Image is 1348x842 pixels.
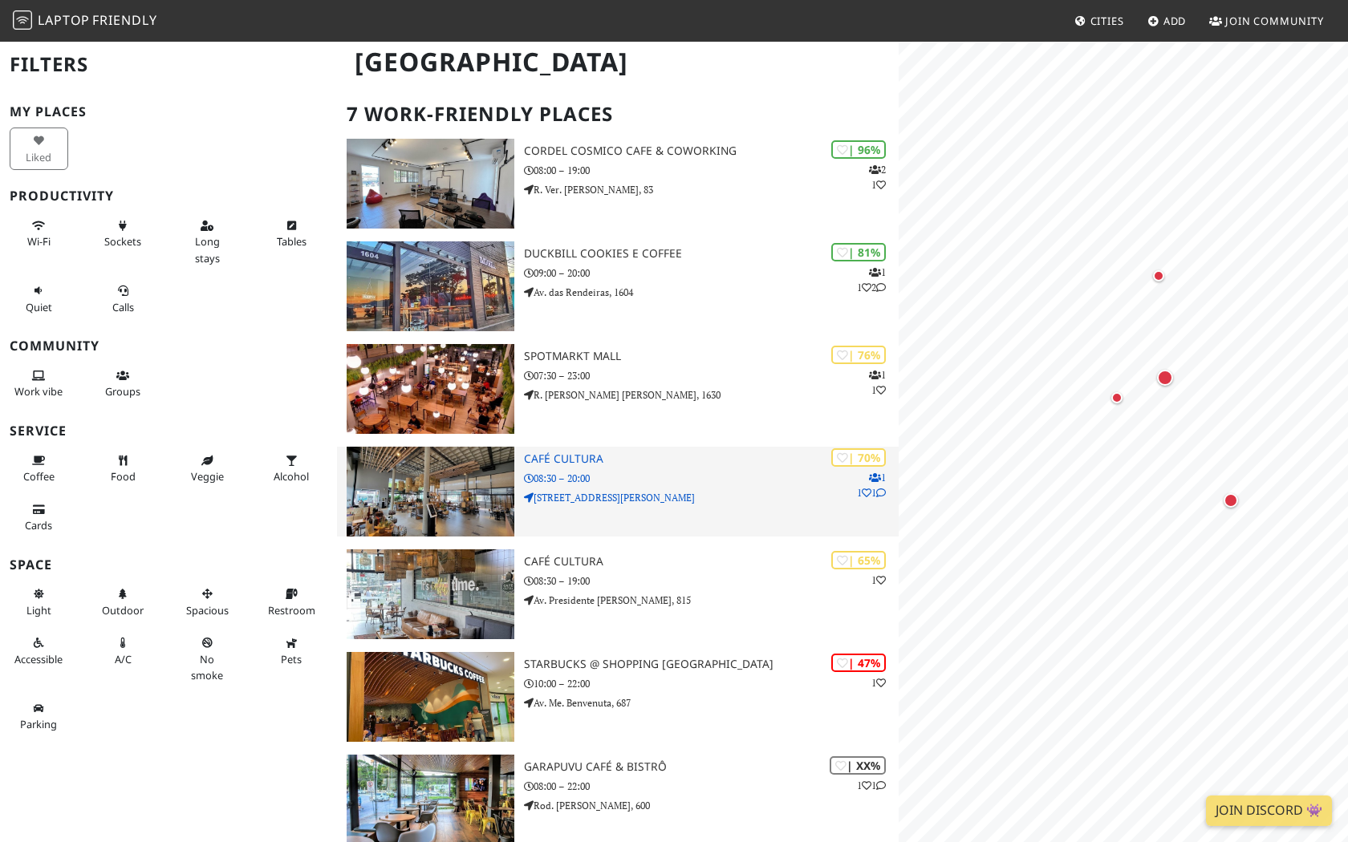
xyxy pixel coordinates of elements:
[10,104,327,119] h3: My Places
[831,140,886,159] div: | 96%
[27,234,51,249] span: Stable Wi-Fi
[524,798,899,813] p: Rod. [PERSON_NAME], 600
[10,423,327,439] h3: Service
[347,241,514,331] img: Duckbill Cookies e Coffee
[262,581,321,623] button: Restroom
[10,447,68,490] button: Coffee
[262,447,321,490] button: Alcohol
[268,603,315,617] span: Restroom
[337,344,899,434] a: SpotMarkt Mall | 76% 11 SpotMarkt Mall 07:30 – 23:00 R. [PERSON_NAME] [PERSON_NAME], 1630
[23,469,55,484] span: Coffee
[347,344,514,434] img: SpotMarkt Mall
[337,549,899,639] a: Café Cultura | 65% 1 Café Cultura 08:30 – 19:00 Av. Presidente [PERSON_NAME], 815
[1163,14,1187,28] span: Add
[524,350,899,363] h3: SpotMarkt Mall
[524,555,899,569] h3: Café Cultura
[274,469,309,484] span: Alcohol
[524,368,899,383] p: 07:30 – 23:00
[1220,490,1241,511] div: Map marker
[347,652,514,742] img: Starbucks @ Shopping Vila Romana
[337,241,899,331] a: Duckbill Cookies e Coffee | 81% 112 Duckbill Cookies e Coffee 09:00 – 20:00 Av. das Rendeiras, 1604
[1068,6,1131,35] a: Cities
[1203,6,1330,35] a: Join Community
[857,265,886,295] p: 1 1 2
[10,629,68,672] button: Accessible
[105,384,140,399] span: Group tables
[111,469,136,484] span: Food
[524,247,899,261] h3: Duckbill Cookies e Coffee
[347,447,514,536] img: Café Cultura
[831,551,886,569] div: | 65%
[14,652,63,666] span: Accessible
[262,213,321,255] button: Tables
[524,163,899,178] p: 08:00 – 19:00
[10,496,68,539] button: Cards
[25,518,52,532] span: Credit cards
[524,593,899,608] p: Av. Presidente [PERSON_NAME], 815
[10,338,327,354] h3: Community
[10,581,68,623] button: Light
[831,243,886,261] div: | 81%
[871,573,886,588] p: 1
[830,756,886,775] div: | XX%
[115,652,132,666] span: Air conditioned
[10,213,68,255] button: Wi-Fi
[524,695,899,710] p: Av. Me. Benvenuta, 687
[1225,14,1324,28] span: Join Community
[38,11,90,29] span: Laptop
[337,447,899,536] a: Café Cultura | 70% 111 Café Cultura 08:30 – 20:00 [STREET_ADDRESS][PERSON_NAME]
[831,346,886,364] div: | 76%
[277,234,307,249] span: Work-friendly tables
[94,362,152,405] button: Groups
[524,285,899,300] p: Av. das Rendeiras, 1604
[94,629,152,672] button: A/C
[191,652,223,682] span: Smoke free
[347,90,889,139] h2: 7 Work-Friendly Places
[1107,388,1127,407] div: Map marker
[342,40,895,84] h1: [GEOGRAPHIC_DATA]
[281,652,302,666] span: Pet friendly
[524,144,899,158] h3: Cordel Cosmico Cafe & Coworking
[26,300,52,314] span: Quiet
[869,162,886,192] p: 2 1
[10,695,68,738] button: Parking
[524,265,899,281] p: 09:00 – 20:00
[871,675,886,690] p: 1
[10,362,68,405] button: Work vibe
[10,557,327,573] h3: Space
[94,581,152,623] button: Outdoor
[178,629,237,688] button: No smoke
[10,277,68,320] button: Quiet
[20,717,57,731] span: Parking
[1141,6,1193,35] a: Add
[524,452,899,466] h3: Café Cultura
[178,447,237,490] button: Veggie
[869,367,886,398] p: 1 1
[524,573,899,589] p: 08:30 – 19:00
[347,549,514,639] img: Café Cultura
[14,384,63,399] span: People working
[178,213,237,271] button: Long stays
[94,447,152,490] button: Food
[94,277,152,320] button: Calls
[831,448,886,467] div: | 70%
[524,471,899,486] p: 08:30 – 20:00
[94,213,152,255] button: Sockets
[186,603,229,617] span: Spacious
[524,182,899,197] p: R. Ver. [PERSON_NAME], 83
[857,470,886,500] p: 1 1 1
[178,581,237,623] button: Spacious
[524,779,899,794] p: 08:00 – 22:00
[524,387,899,403] p: R. [PERSON_NAME] [PERSON_NAME], 1630
[524,490,899,505] p: [STREET_ADDRESS][PERSON_NAME]
[10,40,327,89] h2: Filters
[112,300,134,314] span: Video/audio calls
[10,188,327,204] h3: Productivity
[347,139,514,229] img: Cordel Cosmico Cafe & Coworking
[13,10,32,30] img: LaptopFriendly
[524,760,899,774] h3: Garapuvu Café & Bistrô
[26,603,51,617] span: Natural light
[13,7,157,35] a: LaptopFriendly LaptopFriendly
[195,234,220,265] span: Long stays
[337,652,899,742] a: Starbucks @ Shopping Vila Romana | 47% 1 Starbucks @ Shopping [GEOGRAPHIC_DATA] 10:00 – 22:00 Av....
